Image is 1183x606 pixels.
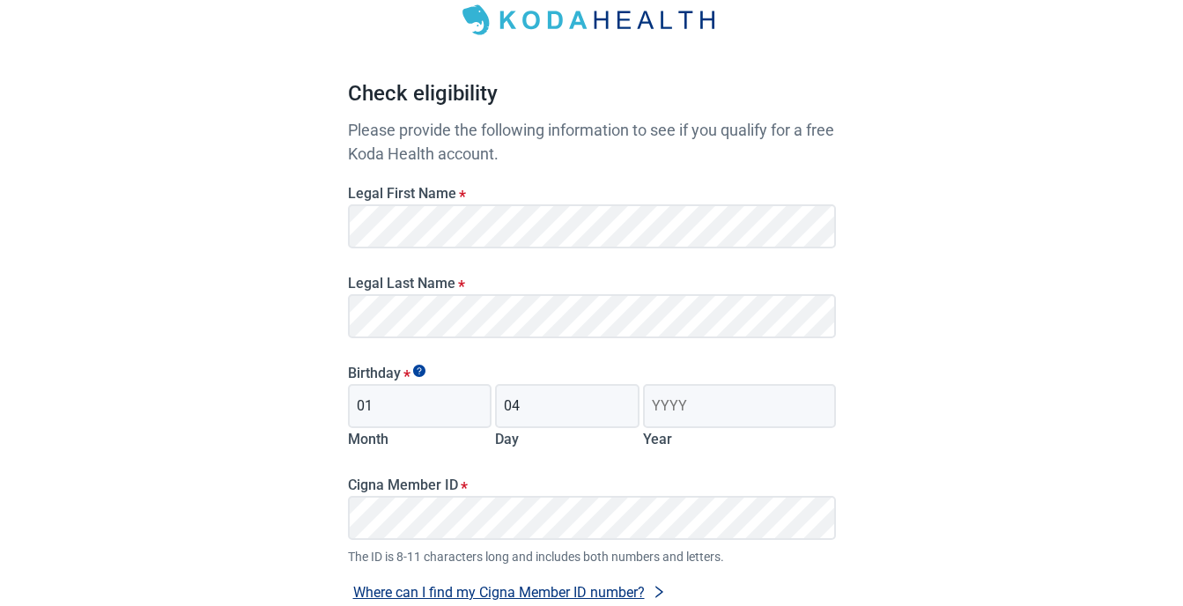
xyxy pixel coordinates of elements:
[348,384,492,428] input: Birth month
[348,547,836,566] span: The ID is 8-11 characters long and includes both numbers and letters.
[643,431,672,447] label: Year
[348,477,836,493] label: Cigna Member ID
[495,384,640,428] input: Birth day
[495,431,519,447] label: Day
[413,365,425,377] span: Show tooltip
[643,384,835,428] input: Birth year
[348,365,836,381] legend: Birthday
[348,78,836,118] h1: Check eligibility
[348,118,836,166] p: Please provide the following information to see if you qualify for a free Koda Health account.
[348,580,671,604] button: Where can I find my Cigna Member ID number?
[652,585,666,599] span: right
[348,185,836,202] label: Legal First Name
[348,275,836,292] label: Legal Last Name
[348,431,388,447] label: Month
